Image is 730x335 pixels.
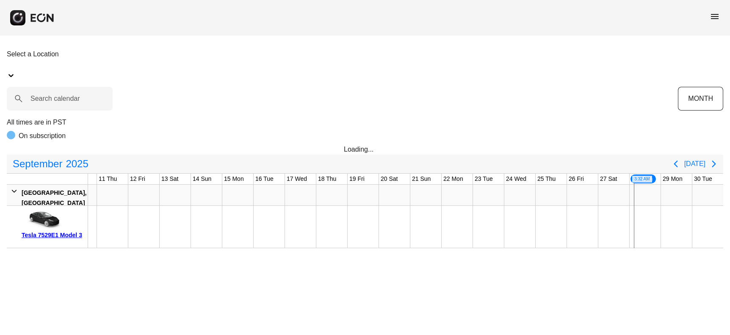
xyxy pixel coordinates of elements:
[11,155,64,172] span: September
[598,174,619,184] div: 27 Sat
[8,155,94,172] button: September2025
[128,174,147,184] div: 12 Fri
[285,174,309,184] div: 17 Wed
[344,144,386,155] div: Loading...
[442,174,465,184] div: 22 Mon
[710,11,720,22] span: menu
[22,188,86,208] div: [GEOGRAPHIC_DATA], [GEOGRAPHIC_DATA]
[667,155,684,172] button: Previous page
[7,117,723,127] p: All times are in PST
[630,174,657,184] div: 28 Sun
[22,230,85,240] div: Tesla 7529E1 Model 3
[348,174,366,184] div: 19 Fri
[316,174,338,184] div: 18 Thu
[705,155,722,172] button: Next page
[473,174,495,184] div: 23 Tue
[160,174,180,184] div: 13 Sat
[19,131,66,141] p: On subscription
[678,87,723,111] button: MONTH
[536,174,557,184] div: 25 Thu
[684,156,705,172] button: [DATE]
[7,49,113,59] div: Select a Location
[97,174,119,184] div: 11 Thu
[410,174,432,184] div: 21 Sun
[22,209,64,230] img: car
[64,155,90,172] span: 2025
[254,174,275,184] div: 16 Tue
[567,174,586,184] div: 26 Fri
[379,174,399,184] div: 20 Sat
[504,174,528,184] div: 24 Wed
[30,94,80,104] label: Search calendar
[692,174,714,184] div: 30 Tue
[661,174,684,184] div: 29 Mon
[222,174,246,184] div: 15 Mon
[191,174,213,184] div: 14 Sun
